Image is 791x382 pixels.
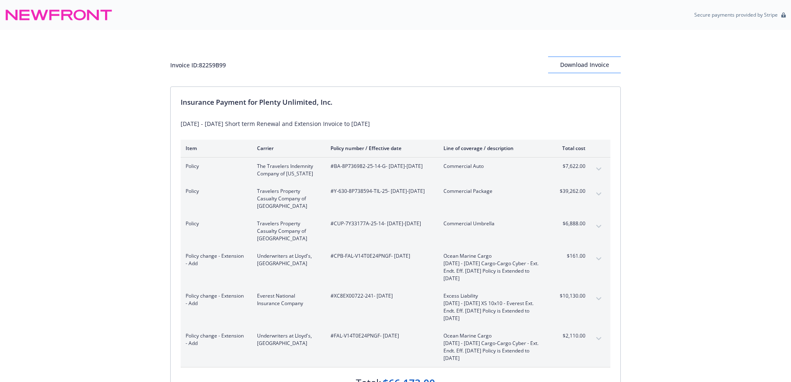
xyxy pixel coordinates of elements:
div: PolicyTravelers Property Casualty Company of [GEOGRAPHIC_DATA]#CUP-7Y33177A-25-14- [DATE]-[DATE]C... [181,215,610,247]
div: Item [186,145,244,152]
span: Underwriters at Lloyd's, [GEOGRAPHIC_DATA] [257,332,317,347]
span: #CUP-7Y33177A-25-14 - [DATE]-[DATE] [331,220,430,227]
span: Ocean Marine Cargo [443,332,541,340]
button: expand content [592,292,605,306]
span: [DATE] - [DATE] Cargo-Cargo Cyber - Ext. Endt. Eff. [DATE] Policy is Extended to [DATE] [443,340,541,362]
div: Policy change - Extension - AddUnderwriters at Lloyd's, [GEOGRAPHIC_DATA]#FAL-V14T0E24PNGF- [DATE... [181,327,610,367]
span: The Travelers Indemnity Company of [US_STATE] [257,163,317,177]
span: #XC8EX00722-241 - [DATE] [331,292,430,300]
button: expand content [592,332,605,345]
div: Insurance Payment for Plenty Unlimited, Inc. [181,97,610,108]
span: #BA-8P736982-25-14-G - [DATE]-[DATE] [331,163,430,170]
div: Carrier [257,145,317,152]
button: expand content [592,252,605,266]
span: #Y-630-8P738594-TIL-25 - [DATE]-[DATE] [331,187,430,195]
span: Commercial Umbrella [443,220,541,227]
span: Excess Liability[DATE] - [DATE] XS 10x10 - Everest Ext. Endt. Eff. [DATE] Policy is Extended to [... [443,292,541,322]
span: Policy [186,163,244,170]
span: Policy change - Extension - Add [186,252,244,267]
button: Download Invoice [548,57,621,73]
span: Policy change - Extension - Add [186,332,244,347]
span: Policy change - Extension - Add [186,292,244,307]
span: Travelers Property Casualty Company of [GEOGRAPHIC_DATA] [257,187,317,210]
div: Line of coverage / description [443,145,541,152]
span: Underwriters at Lloyd's, [GEOGRAPHIC_DATA] [257,252,317,267]
span: Everest National Insurance Company [257,292,317,307]
span: Ocean Marine Cargo [443,252,541,260]
div: Policy change - Extension - AddUnderwriters at Lloyd's, [GEOGRAPHIC_DATA]#CPB-FAL-V14T0E24PNGF- [... [181,247,610,287]
div: PolicyTravelers Property Casualty Company of [GEOGRAPHIC_DATA]#Y-630-8P738594-TIL-25- [DATE]-[DAT... [181,182,610,215]
span: Commercial Package [443,187,541,195]
span: Policy [186,220,244,227]
span: Ocean Marine Cargo[DATE] - [DATE] Cargo-Cargo Cyber - Ext. Endt. Eff. [DATE] Policy is Extended t... [443,252,541,282]
span: $7,622.00 [554,163,585,170]
div: Policy change - Extension - AddEverest National Insurance Company#XC8EX00722-241- [DATE]Excess Li... [181,287,610,327]
button: expand content [592,220,605,233]
span: Commercial Auto [443,163,541,170]
span: [DATE] - [DATE] Cargo-Cargo Cyber - Ext. Endt. Eff. [DATE] Policy is Extended to [DATE] [443,260,541,282]
span: Travelers Property Casualty Company of [GEOGRAPHIC_DATA] [257,220,317,242]
span: $10,130.00 [554,292,585,300]
button: expand content [592,187,605,201]
div: [DATE] - [DATE] Short term Renewal and Extension Invoice to [DATE] [181,119,610,128]
span: #FAL-V14T0E24PNGF - [DATE] [331,332,430,340]
span: Excess Liability [443,292,541,300]
span: $2,110.00 [554,332,585,340]
span: $6,888.00 [554,220,585,227]
span: Ocean Marine Cargo[DATE] - [DATE] Cargo-Cargo Cyber - Ext. Endt. Eff. [DATE] Policy is Extended t... [443,332,541,362]
div: Invoice ID: 82259B99 [170,61,226,69]
span: $161.00 [554,252,585,260]
button: expand content [592,163,605,176]
span: #CPB-FAL-V14T0E24PNGF - [DATE] [331,252,430,260]
span: [DATE] - [DATE] XS 10x10 - Everest Ext. Endt. Eff. [DATE] Policy is Extended to [DATE] [443,300,541,322]
span: $39,262.00 [554,187,585,195]
p: Secure payments provided by Stripe [694,11,778,18]
span: Policy [186,187,244,195]
div: Total cost [554,145,585,152]
div: Policy number / Effective date [331,145,430,152]
div: PolicyThe Travelers Indemnity Company of [US_STATE]#BA-8P736982-25-14-G- [DATE]-[DATE]Commercial ... [181,158,610,182]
